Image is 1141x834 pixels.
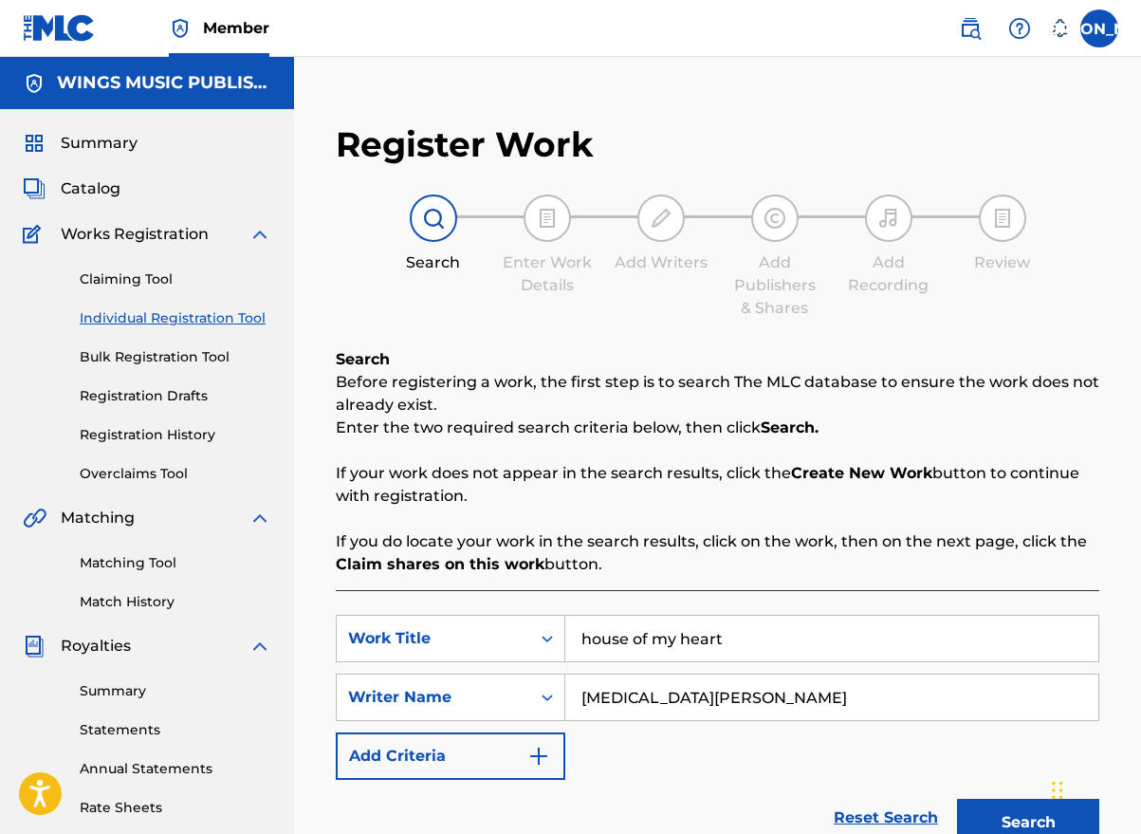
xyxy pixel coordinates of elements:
[336,732,565,780] button: Add Criteria
[386,251,481,274] div: Search
[57,72,271,94] h5: WINGS MUSIC PUBLISHING USA
[1046,743,1141,834] iframe: Chat Widget
[336,371,1099,417] p: Before registering a work, the first step is to search The MLC database to ensure the work does n...
[527,745,550,768] img: 9d2ae6d4665cec9f34b9.svg
[80,347,271,367] a: Bulk Registration Tool
[80,269,271,289] a: Claiming Tool
[80,759,271,779] a: Annual Statements
[791,464,932,482] strong: Create New Work
[1088,545,1141,697] iframe: Resource Center
[23,132,138,155] a: SummarySummary
[614,251,709,274] div: Add Writers
[650,207,672,230] img: step indicator icon for Add Writers
[336,462,1099,508] p: If your work does not appear in the search results, click the button to continue with registration.
[23,177,46,200] img: Catalog
[80,425,271,445] a: Registration History
[80,798,271,818] a: Rate Sheets
[61,177,120,200] span: Catalog
[203,17,269,39] span: Member
[1008,17,1031,40] img: help
[61,507,135,529] span: Matching
[991,207,1014,230] img: step indicator icon for Review
[1052,762,1063,819] div: Drag
[80,681,271,701] a: Summary
[23,72,46,95] img: Accounts
[80,386,271,406] a: Registration Drafts
[23,177,120,200] a: CatalogCatalog
[80,592,271,612] a: Match History
[80,308,271,328] a: Individual Registration Tool
[336,417,1099,439] p: Enter the two required search criteria below, then click
[951,9,989,47] a: Public Search
[23,635,46,658] img: Royalties
[61,635,131,658] span: Royalties
[1080,9,1118,47] div: User Menu
[23,14,96,42] img: MLC Logo
[248,635,271,658] img: expand
[80,553,271,573] a: Matching Tool
[23,132,46,155] img: Summary
[61,223,209,246] span: Works Registration
[959,17,982,40] img: search
[877,207,900,230] img: step indicator icon for Add Recording
[248,223,271,246] img: expand
[348,627,519,650] div: Work Title
[336,123,594,166] h2: Register Work
[348,686,519,709] div: Writer Name
[536,207,559,230] img: step indicator icon for Enter Work Details
[336,555,544,573] strong: Claim shares on this work
[80,720,271,740] a: Statements
[336,350,390,368] b: Search
[841,251,936,297] div: Add Recording
[336,530,1099,576] p: If you do locate your work in the search results, click on the work, then on the next page, click...
[500,251,595,297] div: Enter Work Details
[23,507,46,529] img: Matching
[761,418,819,436] strong: Search.
[248,507,271,529] img: expand
[1001,9,1039,47] div: Help
[727,251,822,320] div: Add Publishers & Shares
[764,207,786,230] img: step indicator icon for Add Publishers & Shares
[23,223,47,246] img: Works Registration
[80,464,271,484] a: Overclaims Tool
[169,17,192,40] img: Top Rightsholder
[61,132,138,155] span: Summary
[422,207,445,230] img: step indicator icon for Search
[955,251,1050,274] div: Review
